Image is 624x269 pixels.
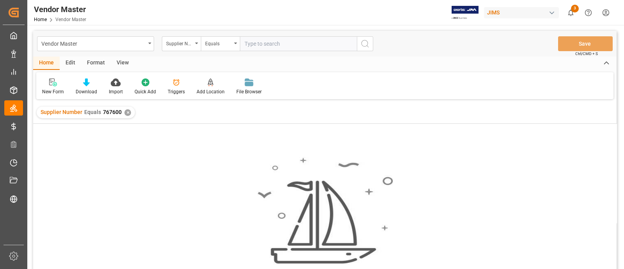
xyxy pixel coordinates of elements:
[34,4,86,15] div: Vendor Master
[257,157,393,265] img: smooth_sailing.jpeg
[201,36,240,51] button: open menu
[571,5,579,12] span: 3
[84,109,101,115] span: Equals
[81,57,111,70] div: Format
[41,109,82,115] span: Supplier Number
[357,36,373,51] button: search button
[236,88,262,95] div: File Browser
[37,36,154,51] button: open menu
[240,36,357,51] input: Type to search
[103,109,122,115] span: 767600
[168,88,185,95] div: Triggers
[124,109,131,116] div: ✕
[197,88,225,95] div: Add Location
[33,57,60,70] div: Home
[580,4,597,21] button: Help Center
[41,38,145,48] div: Vendor Master
[484,7,559,18] div: JIMS
[166,38,193,47] div: Supplier Number
[162,36,201,51] button: open menu
[575,51,598,57] span: Ctrl/CMD + S
[558,36,613,51] button: Save
[452,6,479,20] img: Exertis%20JAM%20-%20Email%20Logo.jpg_1722504956.jpg
[109,88,123,95] div: Import
[34,17,47,22] a: Home
[135,88,156,95] div: Quick Add
[484,5,562,20] button: JIMS
[60,57,81,70] div: Edit
[562,4,580,21] button: show 3 new notifications
[205,38,232,47] div: Equals
[42,88,64,95] div: New Form
[111,57,135,70] div: View
[76,88,97,95] div: Download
